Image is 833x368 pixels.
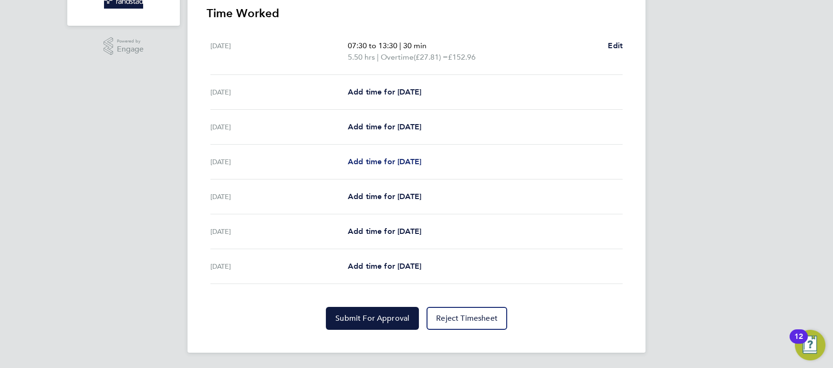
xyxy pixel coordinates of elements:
span: Reject Timesheet [436,314,498,323]
span: Overtime [381,52,414,63]
span: £152.96 [448,53,476,62]
a: Add time for [DATE] [348,156,421,168]
div: 12 [794,336,803,349]
button: Submit For Approval [326,307,419,330]
a: Add time for [DATE] [348,121,421,133]
a: Add time for [DATE] [348,191,421,202]
span: 30 min [403,41,427,50]
a: Powered byEngage [104,37,144,55]
span: | [399,41,401,50]
div: [DATE] [210,86,348,98]
button: Open Resource Center, 12 new notifications [795,330,825,360]
div: [DATE] [210,121,348,133]
div: [DATE] [210,191,348,202]
div: [DATE] [210,226,348,237]
span: 07:30 to 13:30 [348,41,397,50]
div: [DATE] [210,156,348,168]
a: Edit [608,40,623,52]
span: Add time for [DATE] [348,227,421,236]
span: (£27.81) = [414,53,448,62]
span: Add time for [DATE] [348,192,421,201]
h3: Time Worked [207,6,626,21]
span: Add time for [DATE] [348,87,421,96]
span: Submit For Approval [335,314,409,323]
a: Add time for [DATE] [348,261,421,272]
a: Add time for [DATE] [348,226,421,237]
span: 5.50 hrs [348,53,375,62]
span: Powered by [117,37,144,45]
span: Engage [117,45,144,53]
span: Add time for [DATE] [348,262,421,271]
span: Edit [608,41,623,50]
button: Reject Timesheet [427,307,507,330]
span: | [377,53,379,62]
a: Add time for [DATE] [348,86,421,98]
div: [DATE] [210,261,348,272]
span: Add time for [DATE] [348,157,421,166]
span: Add time for [DATE] [348,122,421,131]
div: [DATE] [210,40,348,63]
